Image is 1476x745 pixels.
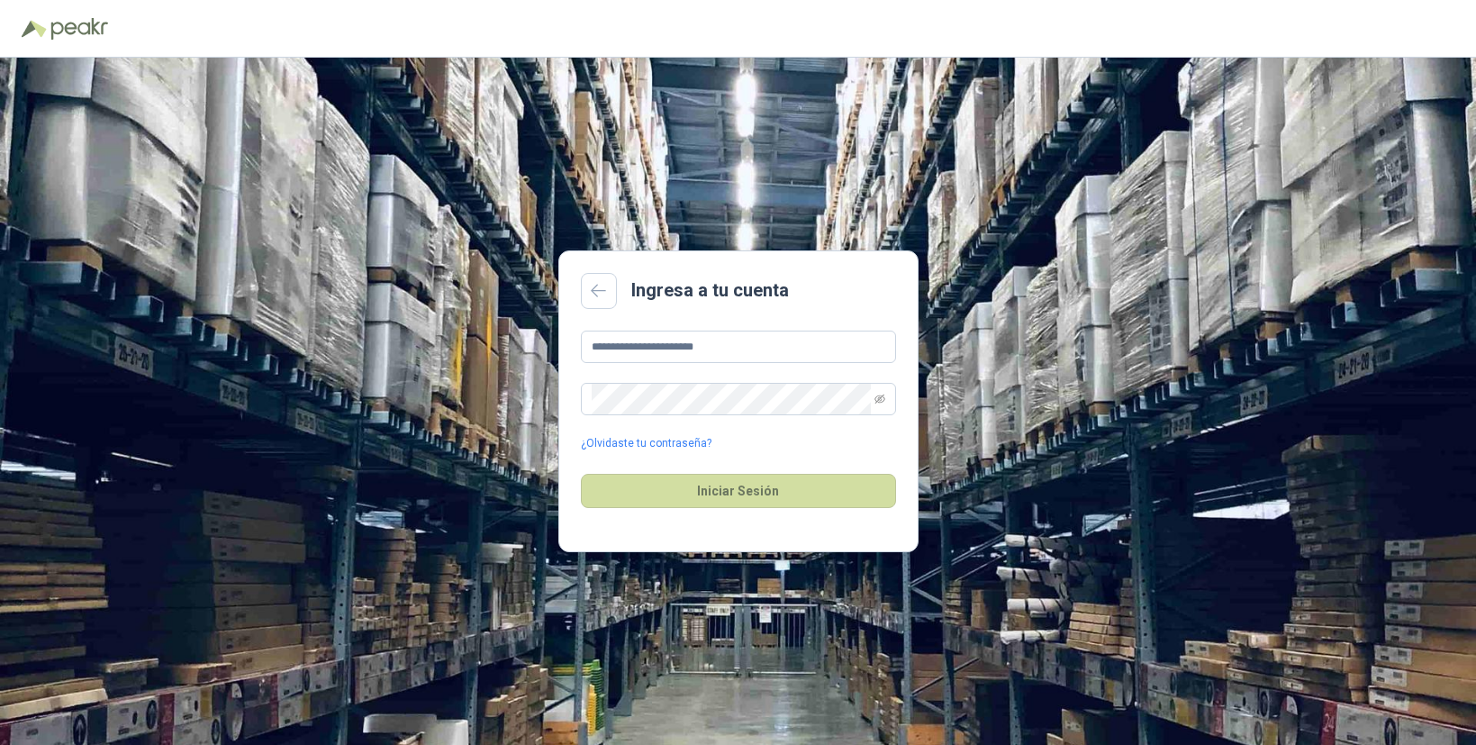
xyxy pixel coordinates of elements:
img: Peakr [50,18,108,40]
img: Logo [22,20,47,38]
button: Iniciar Sesión [581,474,896,508]
span: eye-invisible [874,394,885,404]
a: ¿Olvidaste tu contraseña? [581,435,711,452]
h2: Ingresa a tu cuenta [631,277,789,304]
